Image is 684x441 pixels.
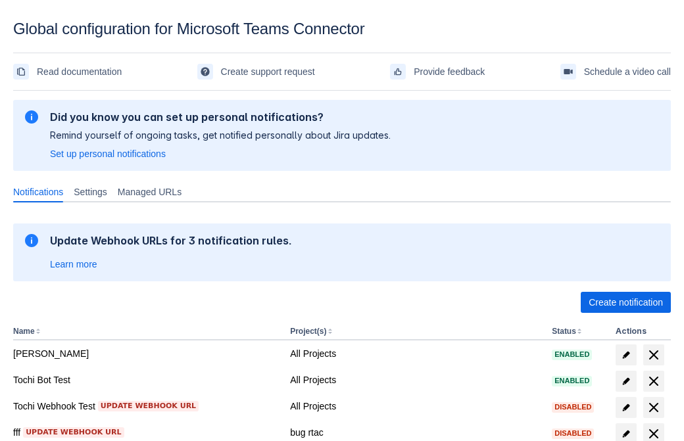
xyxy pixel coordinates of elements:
span: Enabled [552,377,592,384]
span: delete [646,347,662,363]
span: delete [646,400,662,415]
a: Read documentation [13,61,122,82]
span: Settings [74,185,107,198]
h2: Update Webhook URLs for 3 notification rules. [50,234,292,247]
span: documentation [16,66,26,77]
span: Enabled [552,351,592,358]
span: edit [621,350,631,360]
a: Learn more [50,258,97,271]
span: Managed URLs [118,185,182,198]
div: Tochi Webhook Test [13,400,280,413]
div: bug rtac [290,426,541,439]
span: Update webhook URL [101,401,196,411]
a: Provide feedback [390,61,485,82]
span: Create notification [589,292,663,313]
button: Name [13,327,35,336]
div: Tochi Bot Test [13,373,280,386]
span: edit [621,402,631,413]
span: Update webhook URL [26,427,121,438]
span: Create support request [221,61,315,82]
h2: Did you know you can set up personal notifications? [50,110,391,124]
th: Actions [610,323,671,340]
span: Disabled [552,430,594,437]
p: Remind yourself of ongoing tasks, get notified personally about Jira updates. [50,129,391,142]
span: information [24,233,39,248]
div: All Projects [290,347,541,360]
span: Disabled [552,404,594,411]
span: videoCall [563,66,574,77]
span: edit [621,429,631,439]
span: Notifications [13,185,63,198]
span: delete [646,373,662,389]
span: Provide feedback [414,61,485,82]
span: information [24,109,39,125]
a: Schedule a video call [560,61,671,82]
a: Set up personal notifications [50,147,166,160]
span: feedback [393,66,403,77]
div: Global configuration for Microsoft Teams Connector [13,20,671,38]
a: Create support request [197,61,315,82]
div: fff [13,426,280,439]
div: [PERSON_NAME] [13,347,280,360]
button: Project(s) [290,327,326,336]
span: Schedule a video call [584,61,671,82]
div: All Projects [290,373,541,386]
span: Read documentation [37,61,122,82]
span: edit [621,376,631,386]
div: All Projects [290,400,541,413]
span: support [200,66,210,77]
button: Status [552,327,576,336]
button: Create notification [581,292,671,313]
